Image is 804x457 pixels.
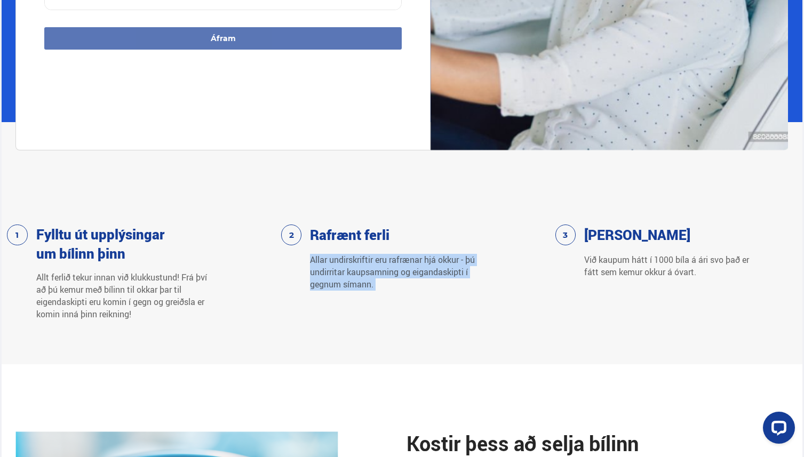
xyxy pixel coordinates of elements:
[44,27,402,50] button: Áfram
[584,225,690,244] h3: [PERSON_NAME]
[36,225,170,263] h3: Fylltu út upplýsingar um bílinn þinn
[310,225,389,244] h3: Rafrænt ferli
[584,254,758,278] p: Við kaupum hátt í 1000 bíla á ári svo það er fátt sem kemur okkur á óvart.
[754,407,799,452] iframe: LiveChat chat widget
[310,254,484,291] p: Allar undirskriftir eru rafrænar hjá okkur - þú undirritar kaupsamning og eigandaskipti í gegnum ...
[36,271,210,320] p: Allt ferlið tekur innan við klukkustund! Frá því að þú kemur með bílinn til okkar þar til eigenda...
